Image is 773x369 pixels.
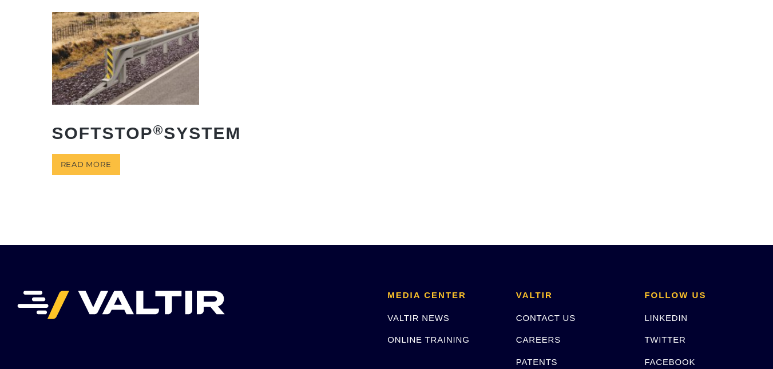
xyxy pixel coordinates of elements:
a: SoftStop®System [52,12,200,150]
h2: SoftStop System [52,115,200,151]
img: VALTIR [17,291,225,319]
a: Read more about “SoftStop® System” [52,154,120,175]
a: FACEBOOK [644,357,695,367]
a: CAREERS [516,335,561,344]
h2: MEDIA CENTER [387,291,499,300]
a: ONLINE TRAINING [387,335,469,344]
sup: ® [153,123,164,137]
a: VALTIR NEWS [387,313,449,323]
a: LINKEDIN [644,313,688,323]
h2: FOLLOW US [644,291,756,300]
a: PATENTS [516,357,558,367]
a: TWITTER [644,335,685,344]
a: CONTACT US [516,313,576,323]
h2: VALTIR [516,291,628,300]
img: SoftStop System End Terminal [52,12,200,104]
